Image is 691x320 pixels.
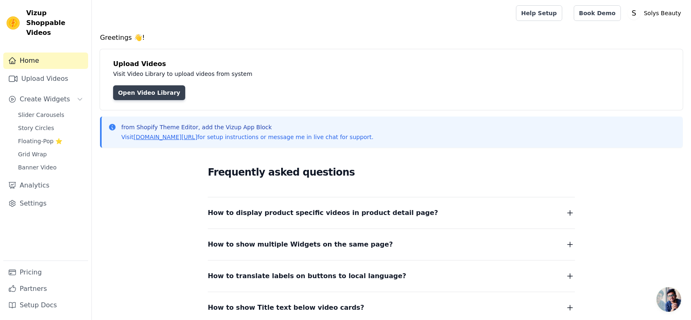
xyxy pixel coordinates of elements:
a: Pricing [3,264,88,281]
span: How to show Title text below video cards? [208,302,364,313]
a: Partners [3,281,88,297]
a: Upload Videos [3,71,88,87]
a: Story Circles [13,122,88,134]
p: from Shopify Theme Editor, add the Vizup App Block [121,123,373,131]
h4: Upload Videos [113,59,670,69]
a: Floating-Pop ⭐ [13,135,88,147]
span: How to translate labels on buttons to local language? [208,270,406,282]
button: How to show Title text below video cards? [208,302,575,313]
img: Vizup [7,16,20,30]
a: Slider Carousels [13,109,88,121]
span: Floating-Pop ⭐ [18,137,62,145]
p: Solys Beauty [641,6,684,21]
a: Banner Video [13,162,88,173]
a: Home [3,53,88,69]
span: Slider Carousels [18,111,64,119]
a: Analytics [3,177,88,194]
button: Create Widgets [3,91,88,107]
button: How to translate labels on buttons to local language? [208,270,575,282]
button: How to display product specific videos in product detail page? [208,207,575,219]
a: Help Setup [516,5,562,21]
a: Grid Wrap [13,149,88,160]
h4: Greetings 👋! [100,33,683,43]
a: Settings [3,195,88,212]
text: S [632,9,636,17]
span: How to display product specific videos in product detail page? [208,207,438,219]
span: Create Widgets [20,94,70,104]
a: Open Video Library [113,85,185,100]
div: Open chat [657,287,681,312]
p: Visit Video Library to upload videos from system [113,69,480,79]
span: Story Circles [18,124,54,132]
button: S Solys Beauty [627,6,684,21]
a: Setup Docs [3,297,88,313]
button: How to show multiple Widgets on the same page? [208,239,575,250]
span: How to show multiple Widgets on the same page? [208,239,393,250]
h2: Frequently asked questions [208,164,575,181]
span: Banner Video [18,163,57,171]
a: Book Demo [574,5,621,21]
a: [DOMAIN_NAME][URL] [134,134,198,140]
span: Grid Wrap [18,150,47,158]
span: Vizup Shoppable Videos [26,8,85,38]
p: Visit for setup instructions or message me in live chat for support. [121,133,373,141]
